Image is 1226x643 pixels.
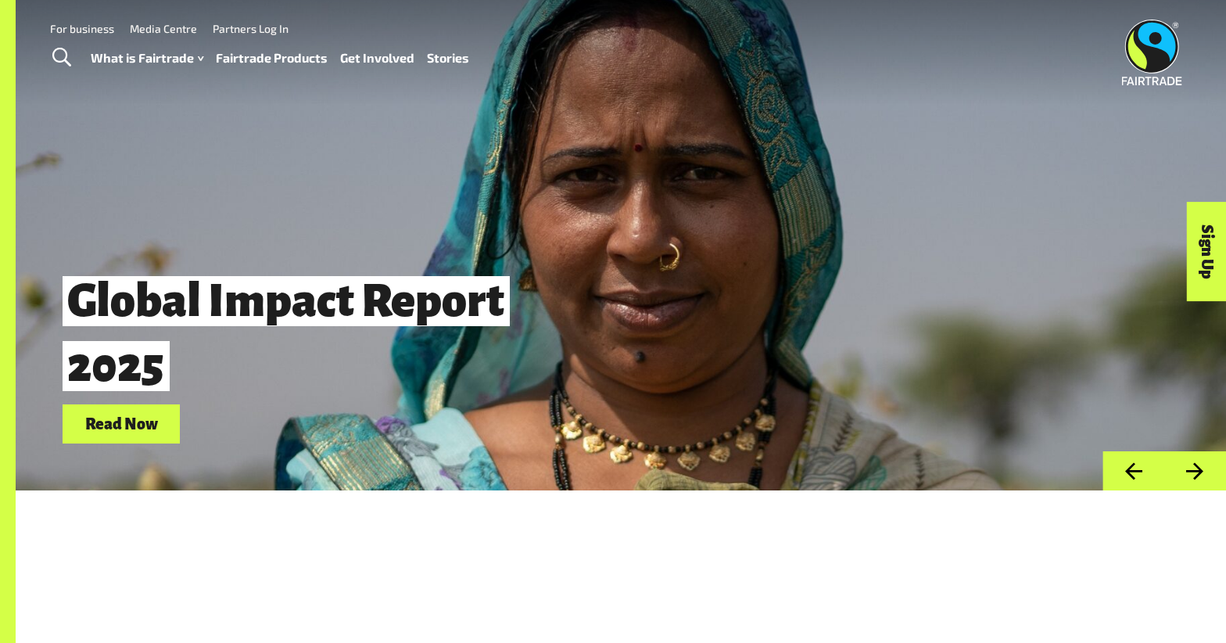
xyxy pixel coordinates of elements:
span: Global Impact Report 2025 [63,276,510,391]
a: Stories [427,47,469,70]
a: Fairtrade Products [216,47,328,70]
a: For business [50,22,114,35]
button: Next [1164,451,1226,491]
img: Fairtrade Australia New Zealand logo [1122,20,1182,85]
a: Get Involved [340,47,414,70]
a: Media Centre [130,22,197,35]
a: Read Now [63,404,180,444]
a: What is Fairtrade [91,47,203,70]
a: Partners Log In [213,22,289,35]
a: Toggle Search [42,38,81,77]
button: Previous [1102,451,1164,491]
